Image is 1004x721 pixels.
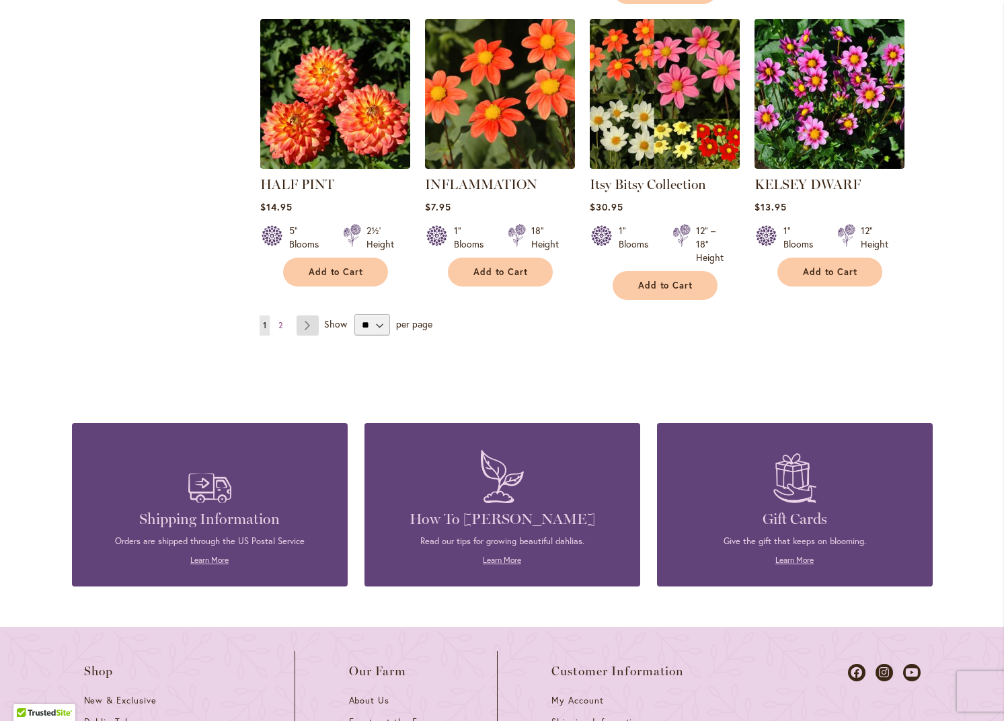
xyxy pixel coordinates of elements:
span: 1 [263,320,266,330]
div: 5" Blooms [289,224,327,251]
p: Give the gift that keeps on blooming. [677,535,913,547]
a: KELSEY DWARF [755,176,861,192]
span: Shop [84,665,114,678]
a: Dahlias on Facebook [848,664,865,681]
a: Learn More [190,555,229,565]
a: INFLAMMATION [425,176,537,192]
div: 2½' Height [366,224,394,251]
div: 1" Blooms [619,224,656,264]
h4: How To [PERSON_NAME] [385,510,620,529]
span: New & Exclusive [84,695,157,706]
div: 12" – 18" Height [696,224,724,264]
a: Learn More [483,555,521,565]
span: Add to Cart [309,266,364,278]
a: 2 [275,315,286,336]
span: $30.95 [590,200,623,213]
img: KELSEY DWARF [755,19,904,169]
span: $13.95 [755,200,787,213]
a: KELSEY DWARF [755,159,904,172]
span: 2 [278,320,282,330]
iframe: Launch Accessibility Center [10,673,48,711]
button: Add to Cart [613,271,718,300]
div: 1" Blooms [454,224,492,251]
h4: Shipping Information [92,510,327,529]
a: Itsy Bitsy Collection [590,159,740,172]
a: INFLAMMATION [425,159,575,172]
a: Learn More [775,555,814,565]
span: per page [396,317,432,330]
span: Show [324,317,347,330]
span: About Us [349,695,390,706]
img: Itsy Bitsy Collection [590,19,740,169]
span: Our Farm [349,665,407,678]
span: Add to Cart [638,280,693,291]
img: INFLAMMATION [425,19,575,169]
p: Orders are shipped through the US Postal Service [92,535,327,547]
button: Add to Cart [448,258,553,287]
a: HALF PINT [260,159,410,172]
span: Customer Information [551,665,685,678]
button: Add to Cart [283,258,388,287]
a: Dahlias on Youtube [903,664,921,681]
span: $14.95 [260,200,293,213]
span: $7.95 [425,200,451,213]
div: 1" Blooms [783,224,821,251]
div: 18" Height [531,224,559,251]
h4: Gift Cards [677,510,913,529]
a: Itsy Bitsy Collection [590,176,706,192]
span: My Account [551,695,604,706]
div: 12" Height [861,224,888,251]
a: HALF PINT [260,176,334,192]
a: Dahlias on Instagram [876,664,893,681]
span: Add to Cart [803,266,858,278]
img: HALF PINT [260,19,410,169]
span: Add to Cart [473,266,529,278]
p: Read our tips for growing beautiful dahlias. [385,535,620,547]
button: Add to Cart [777,258,882,287]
